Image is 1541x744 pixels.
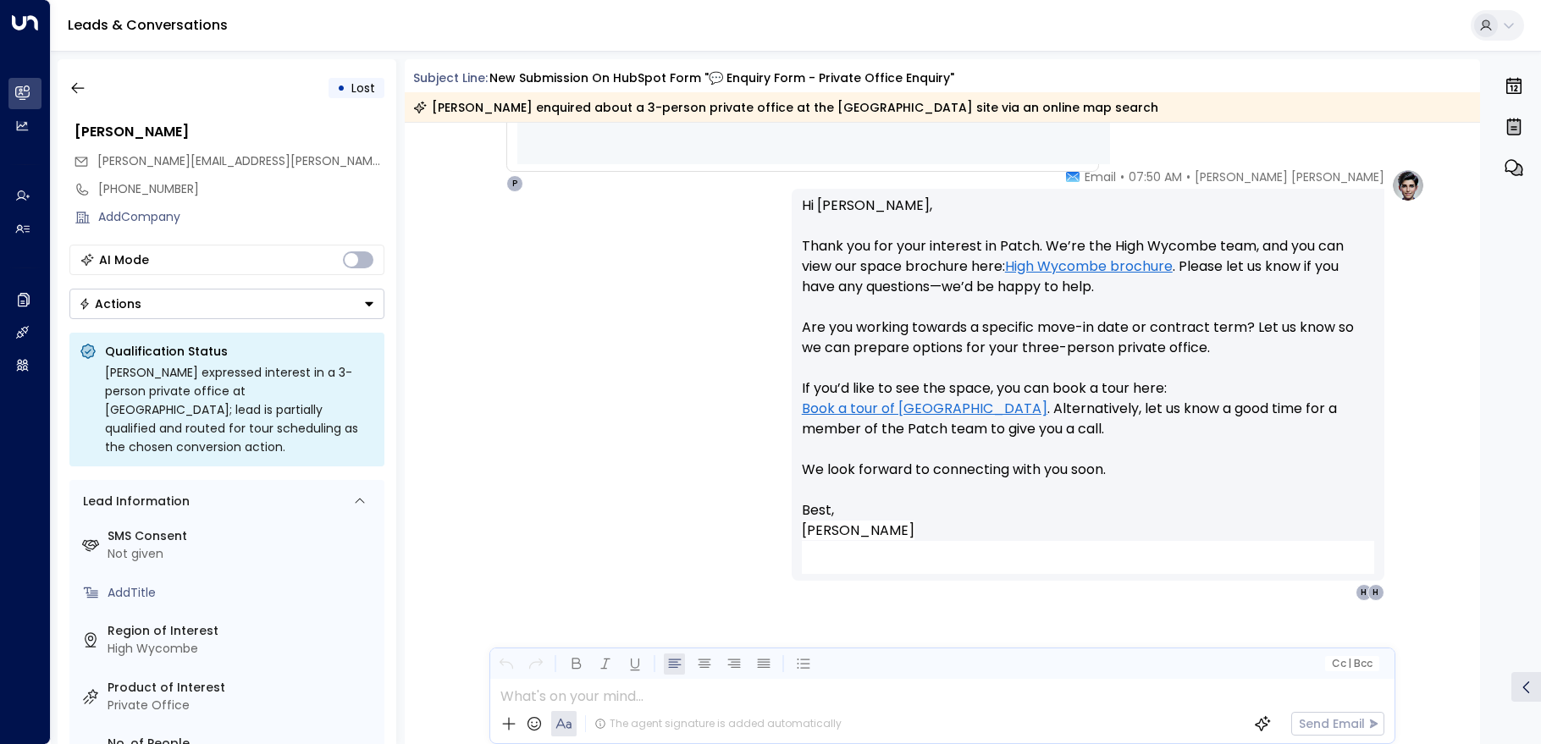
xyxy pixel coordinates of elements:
[413,69,488,86] span: Subject Line:
[68,15,228,35] a: Leads & Conversations
[105,363,374,456] div: [PERSON_NAME] expressed interest in a 3-person private office at [GEOGRAPHIC_DATA]; lead is parti...
[802,196,1374,500] p: Hi [PERSON_NAME], Thank you for your interest in Patch. We’re the High Wycombe team, and you can ...
[1356,584,1373,601] div: H
[98,180,384,198] div: [PHONE_NUMBER]
[108,679,378,697] label: Product of Interest
[802,500,834,521] span: Best,
[1005,256,1173,277] a: High Wycombe brochure
[802,521,914,540] span: [PERSON_NAME]
[108,622,378,640] label: Region of Interest
[1391,168,1425,202] img: profile-logo.png
[77,493,190,510] div: Lead Information
[337,73,345,103] div: •
[75,122,384,142] div: [PERSON_NAME]
[69,289,384,319] button: Actions
[802,399,1047,419] a: Book a tour of [GEOGRAPHIC_DATA]
[1129,168,1182,185] span: 07:50 AM
[105,343,374,360] p: Qualification Status
[495,653,516,675] button: Undo
[1120,168,1124,185] span: •
[99,251,149,268] div: AI Mode
[69,289,384,319] div: Button group with a nested menu
[79,296,141,311] div: Actions
[108,697,378,714] div: Private Office
[97,152,384,170] span: vicki.barker@propitch.online
[97,152,479,169] span: [PERSON_NAME][EMAIL_ADDRESS][PERSON_NAME][DOMAIN_NAME]
[98,208,384,226] div: AddCompany
[1324,656,1378,672] button: Cc|Bcc
[1085,168,1116,185] span: Email
[1186,168,1190,185] span: •
[108,640,378,658] div: High Wycombe
[1367,584,1384,601] div: H
[413,99,1158,116] div: [PERSON_NAME] enquired about a 3-person private office at the [GEOGRAPHIC_DATA] site via an onlin...
[1348,658,1351,670] span: |
[1331,658,1372,670] span: Cc Bcc
[108,545,378,563] div: Not given
[594,716,842,731] div: The agent signature is added automatically
[1195,168,1384,185] span: [PERSON_NAME] [PERSON_NAME]
[525,653,546,675] button: Redo
[351,80,375,96] span: Lost
[108,527,378,545] label: SMS Consent
[108,584,378,602] div: AddTitle
[489,69,954,87] div: New submission on HubSpot Form "💬 Enquiry Form - Private Office Enquiry"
